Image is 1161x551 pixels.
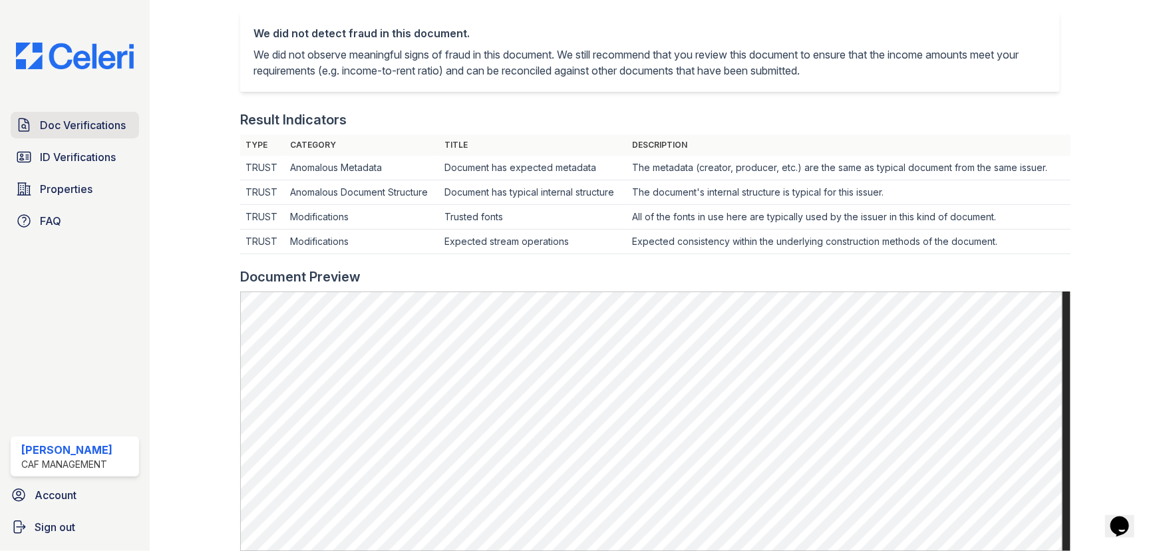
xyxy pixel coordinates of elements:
td: Document has typical internal structure [439,180,627,205]
span: ID Verifications [40,149,116,165]
span: Doc Verifications [40,117,126,133]
img: CE_Logo_Blue-a8612792a0a2168367f1c8372b55b34899dd931a85d93a1a3d3e32e68fde9ad4.png [5,43,144,69]
td: Document has expected metadata [439,156,627,180]
th: Description [627,134,1071,156]
div: We did not detect fraud in this document. [253,25,1047,41]
span: Account [35,487,77,503]
a: Properties [11,176,139,202]
a: Sign out [5,514,144,540]
a: Account [5,482,144,508]
td: TRUST [240,230,285,254]
td: Expected stream operations [439,230,627,254]
a: Doc Verifications [11,112,139,138]
td: Trusted fonts [439,205,627,230]
td: Expected consistency within the underlying construction methods of the document. [627,230,1071,254]
span: Properties [40,181,92,197]
td: TRUST [240,205,285,230]
div: Document Preview [240,268,361,286]
a: FAQ [11,208,139,234]
td: Anomalous Document Structure [285,180,439,205]
th: Category [285,134,439,156]
td: The metadata (creator, producer, etc.) are the same as typical document from the same issuer. [627,156,1071,180]
span: FAQ [40,213,61,229]
td: All of the fonts in use here are typically used by the issuer in this kind of document. [627,205,1071,230]
div: CAF Management [21,458,112,471]
th: Type [240,134,285,156]
td: TRUST [240,180,285,205]
span: Sign out [35,519,75,535]
a: ID Verifications [11,144,139,170]
p: We did not observe meaningful signs of fraud in this document. We still recommend that you review... [253,47,1047,79]
td: The document's internal structure is typical for this issuer. [627,180,1071,205]
td: Modifications [285,205,439,230]
td: Anomalous Metadata [285,156,439,180]
th: Title [439,134,627,156]
div: Result Indicators [240,110,347,129]
iframe: chat widget [1105,498,1148,538]
td: Modifications [285,230,439,254]
div: [PERSON_NAME] [21,442,112,458]
td: TRUST [240,156,285,180]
